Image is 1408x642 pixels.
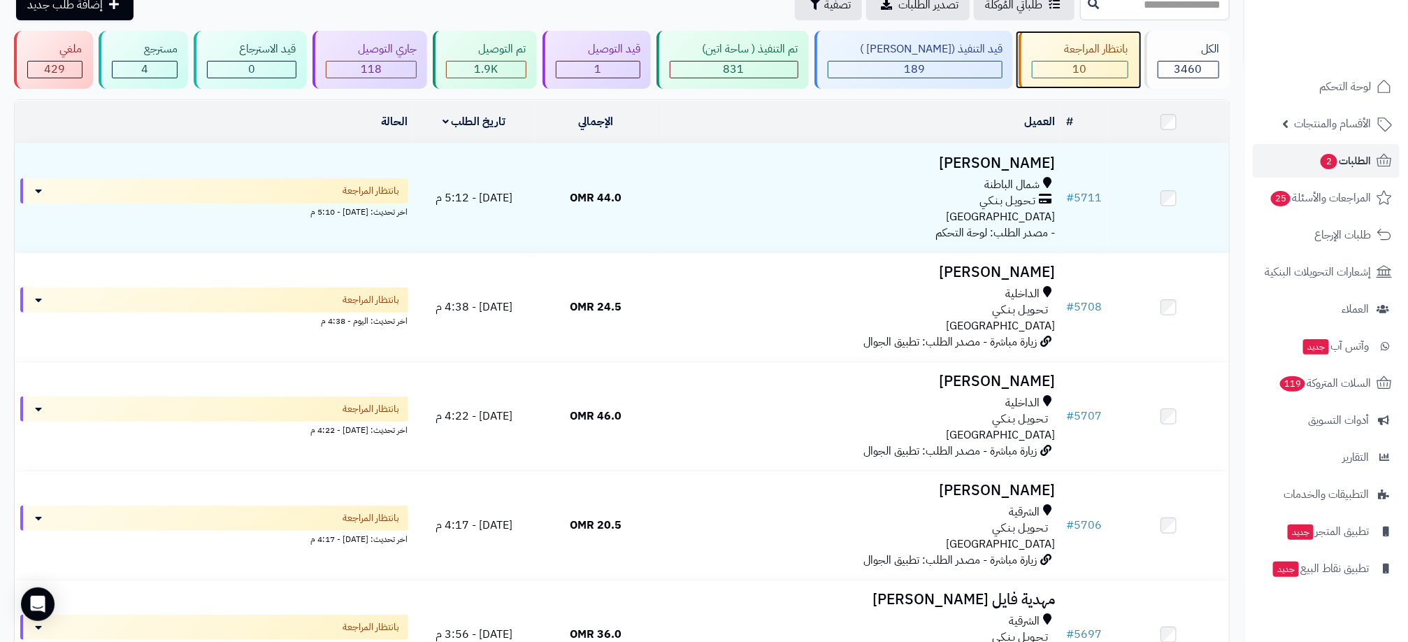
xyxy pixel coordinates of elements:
span: الداخلية [1005,286,1040,302]
span: الداخلية [1005,395,1040,411]
div: 189 [828,62,1003,78]
a: العملاء [1253,292,1400,326]
a: تم التنفيذ ( ساحة اتين) 831 [654,31,812,89]
span: # [1066,408,1074,425]
div: تم التنفيذ ( ساحة اتين) [670,41,798,57]
div: قيد التوصيل [556,41,641,57]
span: تـحـويـل بـنـكـي [992,520,1048,536]
span: 429 [44,61,65,78]
span: # [1066,190,1074,206]
span: تـحـويـل بـنـكـي [979,193,1035,209]
span: بانتظار المراجعة [343,511,400,525]
span: 24.5 OMR [570,299,622,315]
span: 2 [1321,154,1337,169]
div: الكل [1158,41,1220,57]
span: 10 [1073,61,1087,78]
div: جاري التوصيل [326,41,417,57]
div: 118 [326,62,417,78]
span: العملاء [1342,299,1369,319]
td: - مصدر الطلب: لوحة التحكم [656,144,1061,252]
span: تطبيق نقاط البيع [1272,559,1369,578]
span: 44.0 OMR [570,190,622,206]
span: [GEOGRAPHIC_DATA] [946,536,1055,552]
a: قيد التوصيل 1 [540,31,654,89]
a: #5707 [1066,408,1102,425]
span: تطبيق المتجر [1286,522,1369,541]
span: [DATE] - 5:12 م [436,190,512,206]
span: أدوات التسويق [1308,411,1369,430]
div: قيد التنفيذ ([PERSON_NAME] ) [828,41,1003,57]
div: اخر تحديث: [DATE] - 4:22 م [20,422,408,436]
a: أدوات التسويق [1253,404,1400,437]
span: 0 [248,61,255,78]
span: لوحة التحكم [1319,77,1371,97]
span: التقارير [1342,448,1369,467]
h3: [PERSON_NAME] [662,373,1055,390]
h3: [PERSON_NAME] [662,264,1055,280]
span: 118 [361,61,382,78]
span: 1 [594,61,601,78]
a: ملغي 429 [11,31,96,89]
span: جديد [1273,562,1299,577]
div: 10 [1033,62,1128,78]
div: 0 [208,62,296,78]
a: تطبيق نقاط البيعجديد [1253,552,1400,585]
div: 1878 [447,62,526,78]
span: التطبيقات والخدمات [1284,485,1369,504]
a: التطبيقات والخدمات [1253,478,1400,511]
a: طلبات الإرجاع [1253,218,1400,252]
span: شمال الباطنة [984,177,1040,193]
a: تاريخ الطلب [443,113,506,130]
a: الإجمالي [578,113,613,130]
div: تم التوصيل [446,41,526,57]
span: بانتظار المراجعة [343,184,400,198]
span: [GEOGRAPHIC_DATA] [946,427,1055,443]
span: # [1066,299,1074,315]
span: الطلبات [1319,151,1371,171]
span: السلات المتروكة [1279,373,1371,393]
a: لوحة التحكم [1253,70,1400,104]
h3: مهدية فايل [PERSON_NAME] [662,592,1055,608]
a: تطبيق المتجرجديد [1253,515,1400,548]
h3: [PERSON_NAME] [662,483,1055,499]
div: ملغي [27,41,82,57]
a: السلات المتروكة119 [1253,366,1400,400]
span: زيارة مباشرة - مصدر الطلب: تطبيق الجوال [863,443,1037,459]
div: اخر تحديث: [DATE] - 4:17 م [20,531,408,545]
span: 46.0 OMR [570,408,622,425]
a: #5708 [1066,299,1102,315]
span: الأقسام والمنتجات [1294,114,1371,134]
span: [DATE] - 4:38 م [436,299,512,315]
span: [GEOGRAPHIC_DATA] [946,208,1055,225]
span: تـحـويـل بـنـكـي [992,302,1048,318]
a: # [1066,113,1073,130]
span: 3460 [1174,61,1202,78]
a: الكل3460 [1142,31,1233,89]
a: التقارير [1253,441,1400,474]
span: # [1066,517,1074,534]
span: إشعارات التحويلات البنكية [1265,262,1371,282]
span: جديد [1288,525,1314,540]
span: 189 [905,61,926,78]
div: اخر تحديث: اليوم - 4:38 م [20,313,408,327]
div: 4 [113,62,178,78]
div: 831 [670,62,798,78]
span: بانتظار المراجعة [343,402,400,416]
a: #5711 [1066,190,1102,206]
span: المراجعات والأسئلة [1270,188,1371,208]
span: 4 [141,61,148,78]
a: قيد التنفيذ ([PERSON_NAME] ) 189 [812,31,1017,89]
a: الطلبات2 [1253,144,1400,178]
span: تـحـويـل بـنـكـي [992,411,1048,427]
span: [DATE] - 4:22 م [436,408,512,425]
a: وآتس آبجديد [1253,329,1400,363]
span: الشرقية [1009,613,1040,629]
div: اخر تحديث: [DATE] - 5:10 م [20,204,408,218]
div: 429 [28,62,82,78]
span: زيارة مباشرة - مصدر الطلب: تطبيق الجوال [863,552,1037,569]
span: وآتس آب [1302,336,1369,356]
span: الشرقية [1009,504,1040,520]
span: 119 [1280,376,1305,392]
a: الحالة [382,113,408,130]
div: قيد الاسترجاع [207,41,296,57]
